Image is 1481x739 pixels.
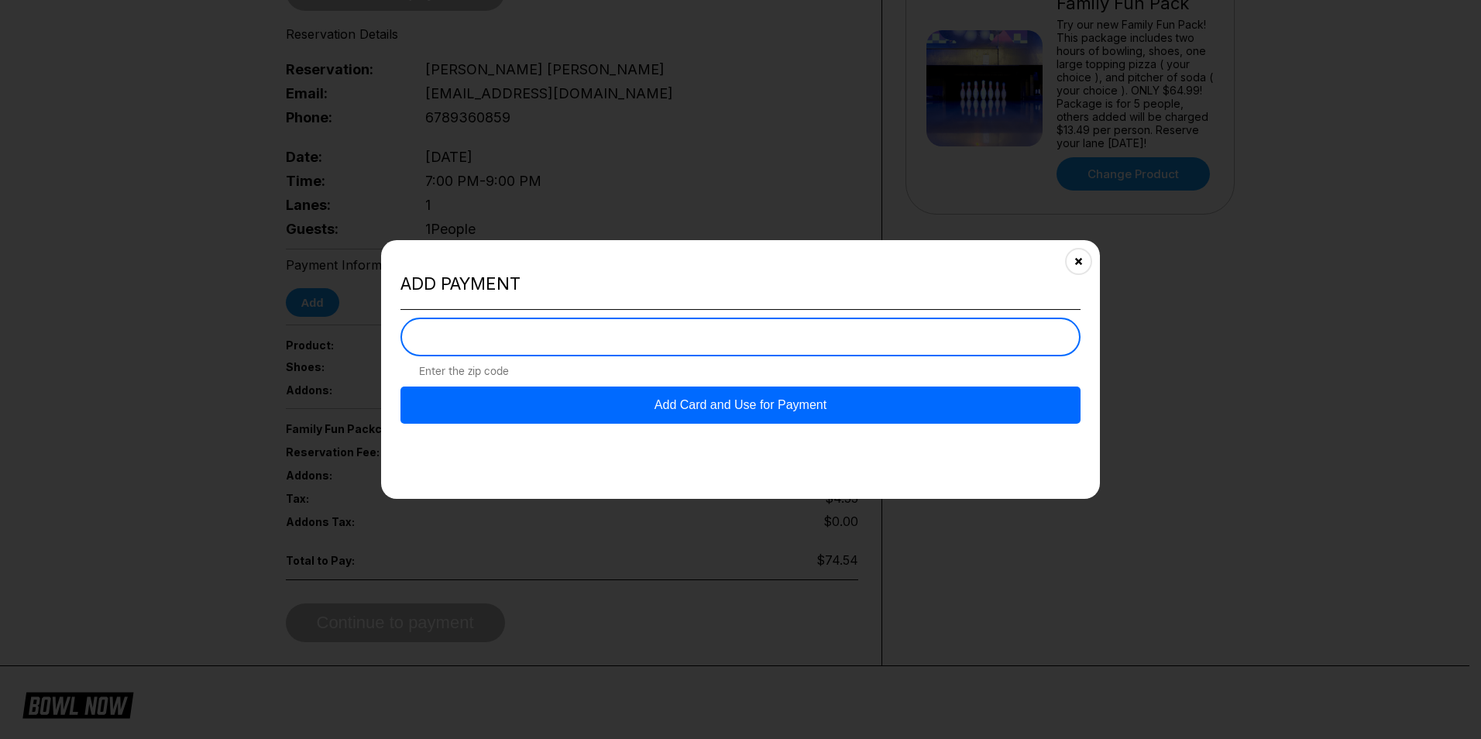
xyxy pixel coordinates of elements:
div: Payment form [400,318,1081,424]
span: Enter the zip code [400,365,1081,377]
iframe: Secure Credit Card Form [401,318,1080,356]
button: Add Card and Use for Payment [400,387,1081,424]
button: Close [1060,242,1098,280]
h2: Add payment [400,273,1081,294]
